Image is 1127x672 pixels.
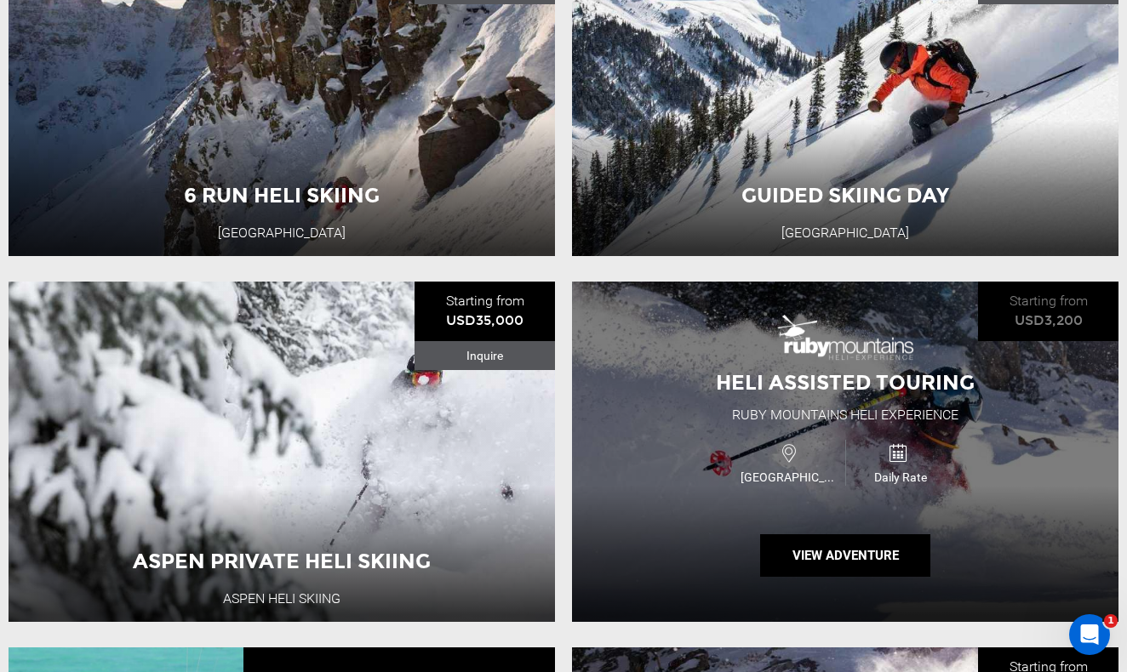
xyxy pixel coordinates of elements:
button: View Adventure [760,534,930,577]
span: Daily Rate [850,469,950,486]
span: Heli Assisted Touring [716,370,975,395]
div: Ruby Mountains Heli Experience [732,406,958,425]
img: images [777,315,913,360]
span: [GEOGRAPHIC_DATA] [736,469,845,486]
span: 1 [1104,614,1118,628]
iframe: Intercom live chat [1069,614,1110,655]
